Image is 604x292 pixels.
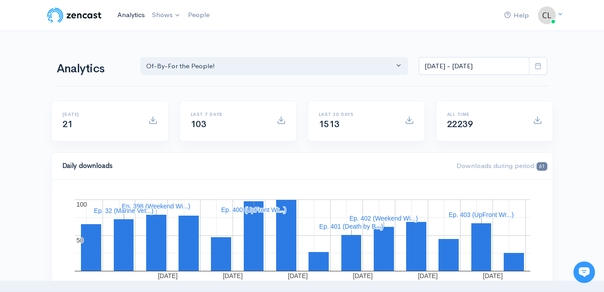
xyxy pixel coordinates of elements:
[353,272,372,279] text: [DATE]
[94,207,153,214] text: Ep. 32 (Marine Vet...)
[12,154,168,165] p: Find an answer quickly
[448,211,513,218] text: Ep. 403 (UpFront Wr...)
[447,119,473,130] span: 22239
[14,119,166,137] button: New conversation
[223,272,242,279] text: [DATE]
[184,5,213,25] a: People
[58,124,108,132] span: New conversation
[573,261,595,283] iframe: gist-messenger-bubble-iframe
[419,57,529,75] input: analytics date range selector
[319,119,340,130] span: 1513
[146,61,394,71] div: Of-By-For the People!
[447,112,522,117] h6: All time
[191,119,206,130] span: 103
[63,112,138,117] h6: [DATE]
[501,6,532,25] a: Help
[121,203,190,210] text: Ep. 398 (Weekend Wi...)
[319,112,394,117] h6: Last 30 days
[57,62,130,75] h1: Analytics
[46,6,103,24] img: ZenCast Logo
[221,206,286,213] text: Ep. 400 (UpFront Wr...)
[76,237,84,244] text: 50
[76,201,87,208] text: 100
[13,44,166,58] h1: Hi 👋
[288,272,308,279] text: [DATE]
[418,272,438,279] text: [DATE]
[148,5,184,25] a: Shows
[537,162,547,171] span: 61
[157,272,177,279] text: [DATE]
[63,119,73,130] span: 21
[114,5,148,25] a: Analytics
[140,57,408,75] button: Of-By-For the People!
[63,162,446,170] h4: Daily downloads
[319,223,383,230] text: Ep. 401 (Death by B...)
[349,215,417,222] text: Ep. 402 (Weekend Wi...)
[456,161,547,170] span: Downloads during period:
[538,6,556,24] img: ...
[26,169,161,187] input: Search articles
[13,60,166,103] h2: Just let us know if you need anything and we'll be happy to help! 🙂
[63,190,542,280] svg: A chart.
[483,272,502,279] text: [DATE]
[191,112,266,117] h6: Last 7 days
